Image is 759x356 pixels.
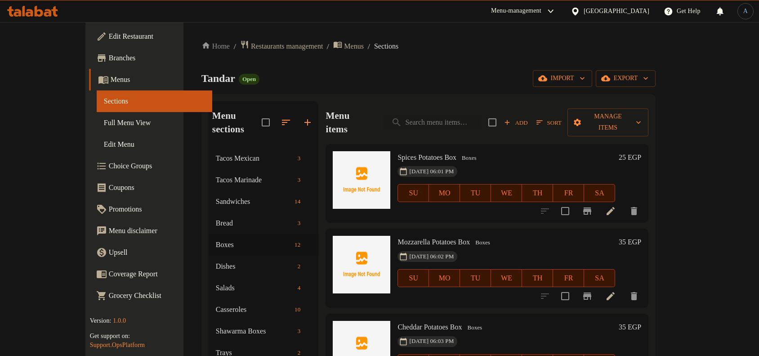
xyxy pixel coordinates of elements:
[531,116,567,130] span: Sort items
[575,111,641,134] span: Manage items
[89,263,212,285] a: Coverage Report
[209,169,319,191] div: Tacos Marinade3
[89,47,212,69] a: Branches
[233,41,237,52] li: /
[109,31,205,42] span: Edit Restaurant
[367,41,371,52] li: /
[291,306,304,314] span: 10
[603,73,649,84] span: export
[97,134,212,155] a: Edit Menu
[464,323,486,333] span: Boxes
[251,41,323,52] span: Restaurants management
[522,184,553,202] button: TH
[526,272,549,285] span: TH
[472,238,494,248] div: Boxes
[90,333,130,339] span: Get support on:
[402,272,425,285] span: SU
[429,269,460,287] button: MO
[297,112,318,133] button: Add section
[623,285,645,307] button: delete
[216,153,294,164] div: Tacos Mexican
[495,187,518,200] span: WE
[209,234,319,256] div: Boxes12
[89,155,212,177] a: Choice Groups
[97,112,212,134] a: Full Menu View
[294,283,304,293] div: items
[584,184,615,202] button: SA
[556,287,575,306] span: Select to update
[109,182,205,193] span: Coupons
[588,187,612,200] span: SA
[397,153,456,161] span: Spices Potatoes Box
[294,154,304,163] span: 3
[209,256,319,277] div: Dishes2
[216,196,291,207] span: Sandwiches
[557,272,580,285] span: FR
[536,117,562,128] span: Sort
[540,73,585,84] span: import
[433,187,456,200] span: MO
[201,41,230,52] a: Home
[239,74,259,85] div: Open
[104,117,205,128] span: Full Menu View
[533,70,592,87] button: import
[111,74,205,85] span: Menus
[502,116,531,130] span: Add item
[291,196,304,207] div: items
[294,218,304,229] div: items
[429,184,460,202] button: MO
[216,239,291,250] span: Boxes
[491,184,522,202] button: WE
[406,167,457,176] span: [DATE] 06:01 PM
[326,109,373,136] h2: Menu items
[294,261,304,272] div: items
[397,323,462,331] span: Cheddar Potatoes Box
[584,269,615,287] button: SA
[109,269,205,279] span: Coverage Report
[406,252,457,261] span: [DATE] 06:02 PM
[460,269,491,287] button: TU
[256,113,275,132] span: Select all sections
[567,108,648,136] button: Manage items
[216,326,294,337] span: Shawarma Boxes
[90,317,112,324] span: Version:
[384,115,481,131] input: search
[291,304,304,315] div: items
[605,206,616,216] a: Edit menu item
[397,269,429,287] button: SU
[333,236,390,293] img: Mozzarella Potatoes Box
[240,40,323,52] a: Restaurants management
[291,198,304,206] span: 14
[596,70,656,87] button: export
[89,26,212,47] a: Edit Restaurant
[89,285,212,306] a: Grocery Checklist
[209,299,319,320] div: Casseroles10
[212,109,262,136] h2: Menu sections
[605,291,616,302] a: Edit menu item
[553,184,584,202] button: FR
[433,272,456,285] span: MO
[89,69,212,90] a: Menus
[294,326,304,337] div: items
[553,269,584,287] button: FR
[216,283,294,293] span: Salads
[216,261,294,272] span: Dishes
[216,304,291,315] span: Casseroles
[89,242,212,263] a: Upsell
[743,6,748,16] span: A
[333,151,390,209] img: Spices Potatoes Box
[294,262,304,271] span: 2
[374,41,398,52] span: Sections
[294,153,304,164] div: items
[239,75,259,83] span: Open
[406,337,457,346] span: [DATE] 06:03 PM
[209,148,319,169] div: Tacos Mexican3
[491,6,541,17] div: Menu-management
[275,112,297,133] span: Sort sections
[216,218,294,229] span: Bread
[291,241,304,249] span: 12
